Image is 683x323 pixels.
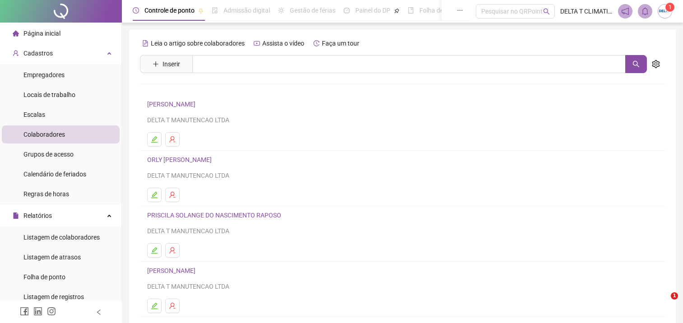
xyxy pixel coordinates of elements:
span: search [632,60,640,68]
span: edit [151,136,158,143]
span: edit [151,302,158,309]
span: left [96,309,102,315]
span: dashboard [344,7,350,14]
span: user-delete [169,191,176,198]
span: DELTA T CLIMATIZAÇÃO LTDA [560,6,613,16]
a: [PERSON_NAME] [147,101,198,108]
span: file [13,212,19,219]
span: Colaboradores [23,131,65,138]
span: pushpin [198,8,204,14]
div: DELTA T MANUTENCAO LTDA [147,226,658,236]
span: Empregadores [23,71,65,78]
span: Página inicial [23,30,60,37]
span: plus [153,61,159,67]
span: edit [151,191,158,198]
a: ORLY [PERSON_NAME] [147,156,214,163]
span: clock-circle [133,7,139,14]
span: user-delete [169,247,176,254]
button: Inserir [145,57,187,71]
span: Inserir [163,59,180,69]
span: linkedin [33,307,42,316]
span: facebook [20,307,29,316]
span: search [543,8,550,15]
span: ellipsis [457,7,463,14]
div: DELTA T MANUTENCAO LTDA [147,281,658,291]
span: notification [621,7,629,15]
span: user-delete [169,136,176,143]
span: user-add [13,50,19,56]
span: Listagem de atrasos [23,254,81,261]
span: Listagem de colaboradores [23,234,100,241]
span: Leia o artigo sobre colaboradores [151,40,245,47]
span: setting [652,60,660,68]
span: Controle de ponto [144,7,195,14]
span: Relatórios [23,212,52,219]
a: [PERSON_NAME] [147,267,198,274]
span: Assista o vídeo [262,40,304,47]
span: pushpin [394,8,400,14]
span: history [313,40,320,46]
span: Listagem de registros [23,293,84,300]
span: Painel do DP [355,7,390,14]
iframe: Intercom live chat [652,292,674,314]
sup: Atualize o seu contato no menu Meus Dados [665,3,674,12]
img: 1782 [658,5,672,18]
span: Folha de ponto [23,273,65,281]
span: user-delete [169,302,176,309]
span: Gestão de férias [290,7,335,14]
div: DELTA T MANUTENCAO LTDA [147,115,658,125]
div: DELTA T MANUTENCAO LTDA [147,171,658,180]
span: home [13,30,19,37]
span: instagram [47,307,56,316]
span: Faça um tour [322,40,359,47]
span: file-done [212,7,218,14]
span: bell [641,7,649,15]
span: sun [278,7,284,14]
span: Admissão digital [223,7,270,14]
span: 1 [671,292,678,300]
span: edit [151,247,158,254]
span: file-text [142,40,149,46]
span: 1 [669,4,672,10]
span: Locais de trabalho [23,91,75,98]
span: Folha de pagamento [419,7,477,14]
span: Regras de horas [23,190,69,198]
span: book [408,7,414,14]
span: Cadastros [23,50,53,57]
a: PRISCILA SOLANGE DO NASCIMENTO RAPOSO [147,212,284,219]
span: Calendário de feriados [23,171,86,178]
span: Grupos de acesso [23,151,74,158]
span: Escalas [23,111,45,118]
span: youtube [254,40,260,46]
